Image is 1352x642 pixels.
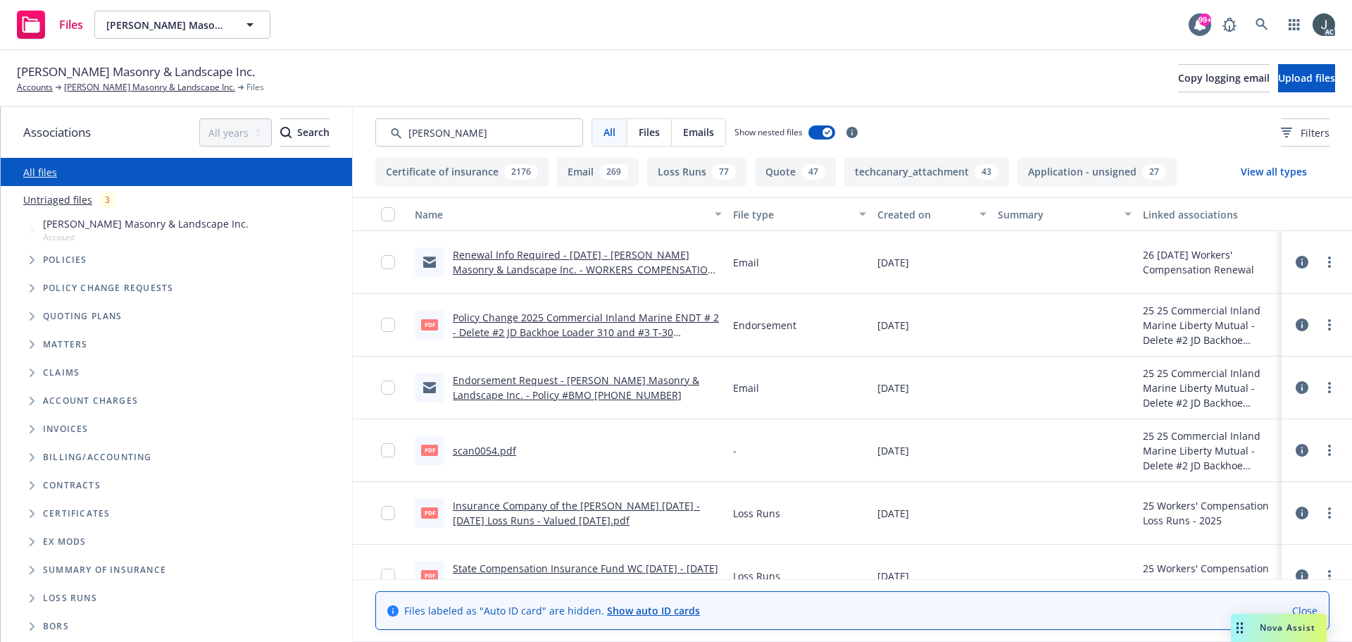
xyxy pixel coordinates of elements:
[43,566,166,574] span: Summary of insurance
[381,381,395,395] input: Toggle Row Selected
[381,506,395,520] input: Toggle Row Selected
[733,255,759,270] span: Email
[1178,64,1270,92] button: Copy logging email
[1143,207,1276,222] div: Linked associations
[381,207,395,221] input: Select all
[1178,71,1270,85] span: Copy logging email
[1215,11,1244,39] a: Report a Bug
[1278,71,1335,85] span: Upload files
[1143,576,1269,591] div: Loss Runs - 2025
[1281,118,1329,147] button: Filters
[11,5,89,44] a: Files
[43,284,173,292] span: Policy change requests
[1143,303,1276,347] div: 25 25 Commercial Inland Marine Liberty Mutual - Delete #2 JD Backhoe Loader 310 and #3 T-30 Bobcat
[1231,614,1327,642] button: Nova Assist
[43,231,249,243] span: Account
[755,158,836,186] button: Quote
[1321,505,1338,521] a: more
[1278,64,1335,92] button: Upload files
[1313,13,1335,36] img: photo
[1321,442,1338,459] a: more
[734,126,803,138] span: Show nested files
[415,207,706,222] div: Name
[43,453,152,462] span: Billing/Accounting
[17,81,53,94] a: Accounts
[733,569,780,584] span: Loss Runs
[106,18,228,32] span: [PERSON_NAME] Masonry & Landscape Inc.
[1248,11,1276,39] a: Search
[64,81,235,94] a: [PERSON_NAME] Masonry & Landscape Inc.
[43,538,86,546] span: Ex Mods
[280,127,292,138] svg: Search
[733,443,737,458] span: -
[453,374,699,402] a: Endorsement Request - [PERSON_NAME] Masonry & Landscape Inc. - Policy #BMO [PHONE_NUMBER]
[1260,622,1315,634] span: Nova Assist
[1018,158,1177,186] button: Application - unsigned
[421,507,438,518] span: pdf
[877,318,909,333] span: [DATE]
[375,158,549,186] button: Certificate of insurance
[1143,561,1269,576] div: 25 Workers' Compensation
[1281,125,1329,140] span: Filters
[23,166,57,179] a: All files
[639,125,660,140] span: Files
[381,569,395,583] input: Toggle Row Selected
[733,381,759,395] span: Email
[647,158,746,186] button: Loss Runs
[43,510,110,518] span: Certificates
[43,369,80,377] span: Claims
[17,63,255,81] span: [PERSON_NAME] Masonry & Landscape Inc.
[23,192,92,207] a: Untriaged files
[877,569,909,584] span: [DATE]
[1143,366,1276,410] div: 25 25 Commercial Inland Marine Liberty Mutual - Delete #2 JD Backhoe Loader 310 and #3 T-30 Bobcat
[712,164,736,180] div: 77
[733,207,851,222] div: File type
[43,216,249,231] span: [PERSON_NAME] Masonry & Landscape Inc.
[43,256,87,264] span: Policies
[733,506,780,521] span: Loss Runs
[683,125,714,140] span: Emails
[43,425,89,433] span: Invoices
[453,499,700,527] a: Insurance Company of the [PERSON_NAME] [DATE] - [DATE] Loss Runs - Valued [DATE].pdf
[375,118,583,147] input: Search by keyword...
[877,207,971,222] div: Created on
[421,319,438,330] span: pdf
[246,81,264,94] span: Files
[504,164,538,180] div: 2176
[733,318,796,333] span: Endorsement
[607,604,700,617] a: Show auto ID cards
[1143,498,1269,513] div: 25 Workers' Compensation
[975,164,999,180] div: 43
[1,443,352,641] div: Folder Tree Example
[1198,13,1211,26] div: 99+
[801,164,825,180] div: 47
[877,381,909,395] span: [DATE]
[404,603,700,618] span: Files labeled as "Auto ID card" are hidden.
[1,214,352,443] div: Tree Example
[998,207,1115,222] div: Summary
[59,19,83,30] span: Files
[599,164,628,180] div: 269
[992,197,1137,231] button: Summary
[1321,254,1338,271] a: more
[1231,614,1248,642] div: Drag to move
[1143,513,1269,528] div: Loss Runs - 2025
[1143,247,1276,277] div: 26 [DATE] Workers' Compensation Renewal
[43,622,69,631] span: BORs
[1292,603,1317,618] a: Close
[1321,316,1338,333] a: more
[23,123,91,142] span: Associations
[1321,379,1338,396] a: more
[43,397,138,405] span: Account charges
[727,197,872,231] button: File type
[1301,125,1329,140] span: Filters
[421,445,438,455] span: pdf
[877,255,909,270] span: [DATE]
[381,318,395,332] input: Toggle Row Selected
[280,118,330,147] button: SearchSearch
[877,506,909,521] span: [DATE]
[94,11,270,39] button: [PERSON_NAME] Masonry & Landscape Inc.
[1142,164,1166,180] div: 27
[280,119,330,146] div: Search
[603,125,615,140] span: All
